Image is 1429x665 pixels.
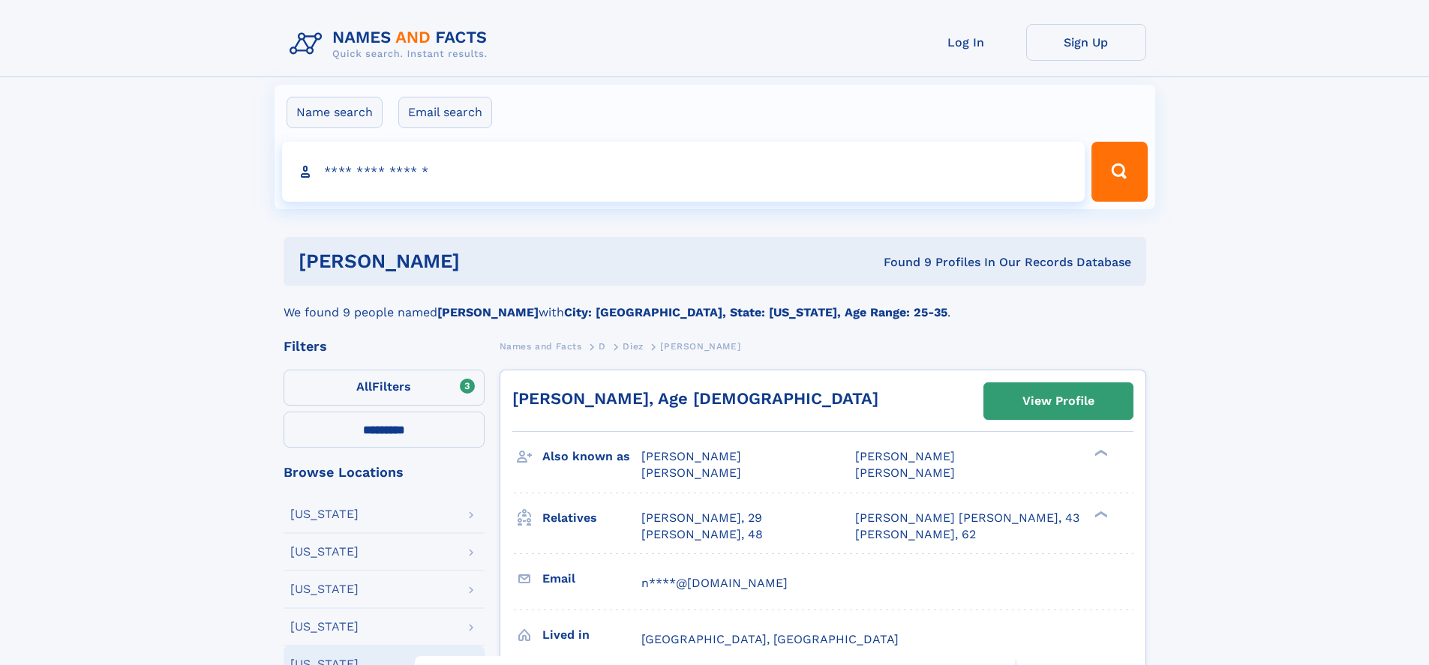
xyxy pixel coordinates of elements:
[290,621,359,633] div: [US_STATE]
[542,444,641,469] h3: Also known as
[855,510,1079,526] a: [PERSON_NAME] [PERSON_NAME], 43
[641,510,762,526] a: [PERSON_NAME], 29
[1091,509,1109,519] div: ❯
[284,466,485,479] div: Browse Locations
[299,252,672,271] h1: [PERSON_NAME]
[1022,384,1094,418] div: View Profile
[599,341,606,352] span: D
[282,142,1085,202] input: search input
[641,449,741,463] span: [PERSON_NAME]
[437,305,539,319] b: [PERSON_NAME]
[599,337,606,355] a: D
[641,526,763,543] a: [PERSON_NAME], 48
[1091,142,1147,202] button: Search Button
[287,97,383,128] label: Name search
[542,505,641,531] h3: Relatives
[623,337,643,355] a: Diez
[641,632,899,646] span: [GEOGRAPHIC_DATA], [GEOGRAPHIC_DATA]
[284,24,500,64] img: Logo Names and Facts
[290,546,359,558] div: [US_STATE]
[564,305,947,319] b: City: [GEOGRAPHIC_DATA], State: [US_STATE], Age Range: 25-35
[512,389,878,408] a: [PERSON_NAME], Age [DEMOGRAPHIC_DATA]
[284,340,485,353] div: Filters
[284,286,1146,322] div: We found 9 people named with .
[855,449,955,463] span: [PERSON_NAME]
[671,254,1131,271] div: Found 9 Profiles In Our Records Database
[290,583,359,595] div: [US_STATE]
[855,466,955,480] span: [PERSON_NAME]
[284,370,485,406] label: Filters
[906,24,1026,61] a: Log In
[1091,448,1109,458] div: ❯
[290,508,359,520] div: [US_STATE]
[1026,24,1146,61] a: Sign Up
[500,337,582,355] a: Names and Facts
[660,341,740,352] span: [PERSON_NAME]
[641,466,741,480] span: [PERSON_NAME]
[542,566,641,592] h3: Email
[855,526,976,543] a: [PERSON_NAME], 62
[356,379,372,394] span: All
[398,97,492,128] label: Email search
[623,341,643,352] span: Diez
[984,383,1133,419] a: View Profile
[542,622,641,648] h3: Lived in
